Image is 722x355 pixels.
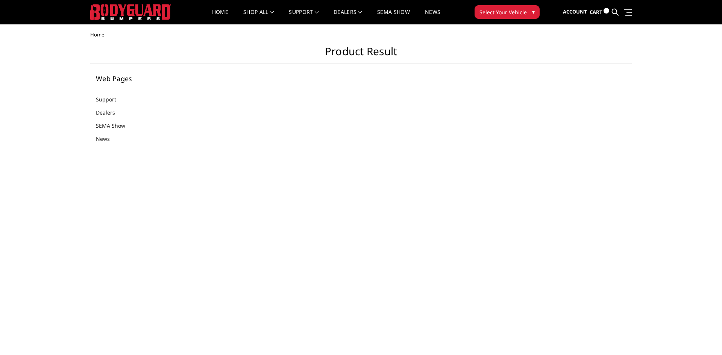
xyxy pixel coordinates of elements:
[90,31,104,38] span: Home
[563,8,587,15] span: Account
[212,9,228,24] a: Home
[96,75,188,82] h5: Web Pages
[334,9,362,24] a: Dealers
[425,9,440,24] a: News
[479,8,527,16] span: Select Your Vehicle
[532,8,535,16] span: ▾
[90,45,632,64] h1: Product Result
[475,5,540,19] button: Select Your Vehicle
[563,2,587,22] a: Account
[96,122,135,130] a: SEMA Show
[96,135,119,143] a: News
[590,9,602,15] span: Cart
[289,9,319,24] a: Support
[96,109,124,116] a: Dealers
[96,95,126,103] a: Support
[90,4,171,20] img: BODYGUARD BUMPERS
[377,9,410,24] a: SEMA Show
[590,2,609,23] a: Cart
[243,9,274,24] a: shop all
